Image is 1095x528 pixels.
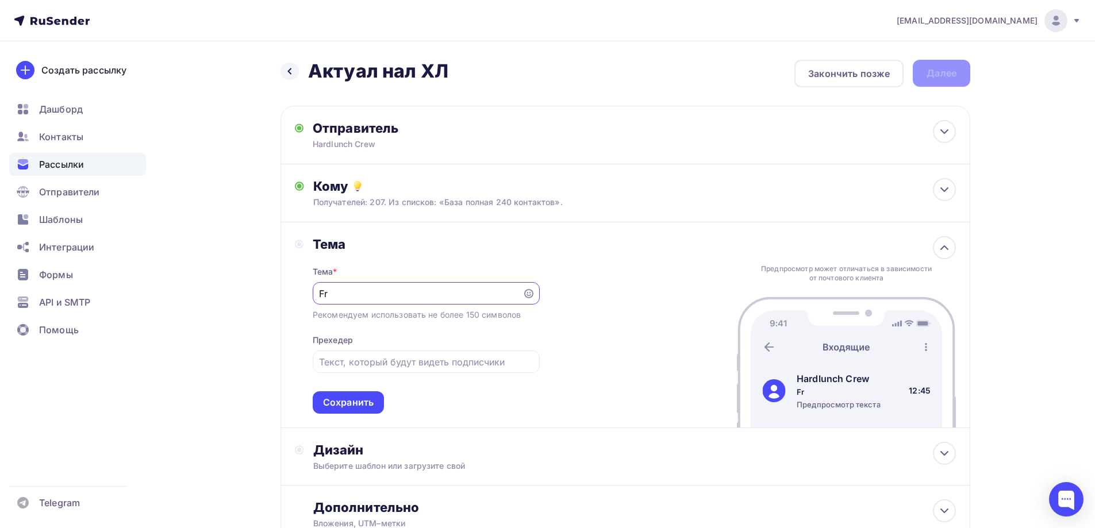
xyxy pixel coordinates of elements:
[9,180,146,203] a: Отправители
[313,309,521,321] div: Рекомендуем использовать не более 150 символов
[313,178,956,194] div: Кому
[313,196,892,208] div: Получателей: 207. Из списков: «База полная 240 контактов».
[313,266,337,278] div: Тема
[308,60,448,83] h2: Актуал нал ХЛ
[897,9,1081,32] a: [EMAIL_ADDRESS][DOMAIN_NAME]
[39,496,80,510] span: Telegram
[313,120,562,136] div: Отправитель
[313,138,537,150] div: Hardlunch Crew
[897,15,1038,26] span: [EMAIL_ADDRESS][DOMAIN_NAME]
[39,185,100,199] span: Отправители
[39,323,79,337] span: Помощь
[319,355,533,369] input: Текст, который будут видеть подписчики
[313,442,956,458] div: Дизайн
[313,499,956,515] div: Дополнительно
[758,264,935,283] div: Предпросмотр может отличаться в зависимости от почтового клиента
[39,295,90,309] span: API и SMTP
[39,157,84,171] span: Рассылки
[39,268,73,282] span: Формы
[39,213,83,226] span: Шаблоны
[9,153,146,176] a: Рассылки
[797,387,881,397] div: Fr
[797,372,881,386] div: Hardlunch Crew
[797,399,881,410] div: Предпросмотр текста
[39,240,94,254] span: Интеграции
[9,263,146,286] a: Формы
[313,236,540,252] div: Тема
[313,334,353,346] div: Прехедер
[313,460,892,472] div: Выберите шаблон или загрузите свой
[39,102,83,116] span: Дашборд
[9,125,146,148] a: Контакты
[9,98,146,121] a: Дашборд
[808,67,890,80] div: Закончить позже
[323,396,374,409] div: Сохранить
[9,208,146,231] a: Шаблоны
[319,287,516,300] input: Укажите тему письма
[39,130,83,144] span: Контакты
[909,385,931,396] div: 12:45
[41,63,126,77] div: Создать рассылку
